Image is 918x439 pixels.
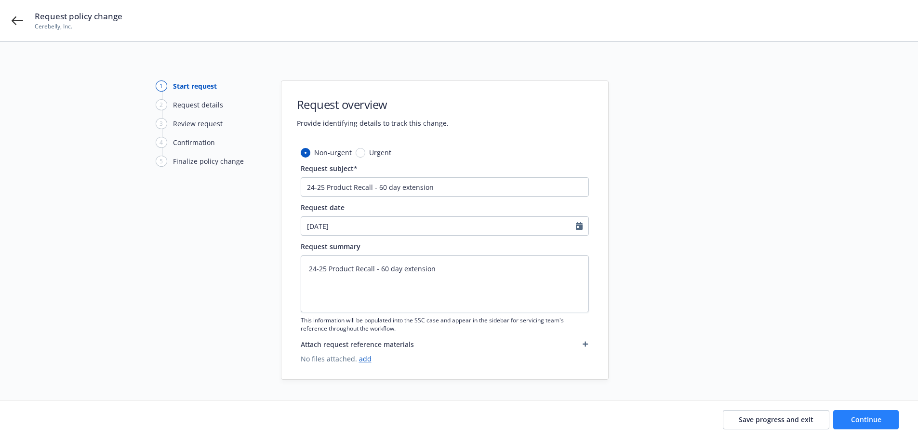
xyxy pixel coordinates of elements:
[173,81,217,91] div: Start request
[833,410,899,429] button: Continue
[301,177,589,197] input: The subject will appear in the summary list view for quick reference.
[301,255,589,312] textarea: 24-25 Product Recall - 60 day extension
[156,118,167,129] div: 3
[156,80,167,92] div: 1
[314,147,352,158] span: Non-urgent
[156,137,167,148] div: 4
[739,415,813,424] span: Save progress and exit
[356,148,365,158] input: Urgent
[301,217,576,235] input: MM/DD/YYYY
[156,99,167,110] div: 2
[301,354,589,364] span: No files attached.
[301,148,310,158] input: Non-urgent
[851,415,881,424] span: Continue
[173,156,244,166] div: Finalize policy change
[301,203,345,212] span: Request date
[301,316,589,333] span: This information will be populated into the SSC case and appear in the sidebar for servicing team...
[173,137,215,147] div: Confirmation
[35,11,122,22] span: Request policy change
[576,222,583,230] svg: Calendar
[156,156,167,167] div: 5
[173,100,223,110] div: Request details
[359,354,372,363] a: add
[301,164,358,173] span: Request subject*
[35,22,122,31] span: Cerebelly, Inc.
[301,339,414,349] span: Attach request reference materials
[297,118,449,128] span: Provide identifying details to track this change.
[369,147,391,158] span: Urgent
[723,410,829,429] button: Save progress and exit
[301,242,360,251] span: Request summary
[297,96,449,112] h1: Request overview
[173,119,223,129] div: Review request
